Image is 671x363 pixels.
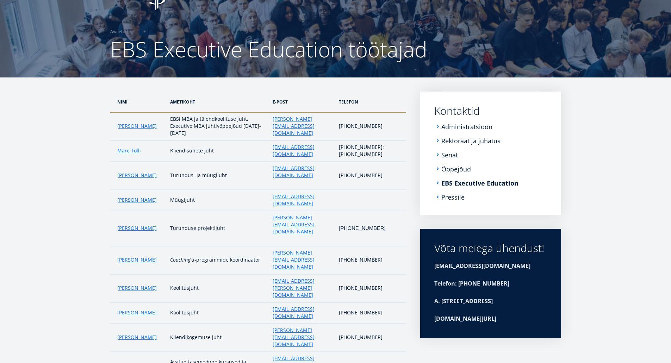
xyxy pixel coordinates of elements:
[167,211,269,246] td: Turunduse projektijuht
[335,324,406,352] td: [PHONE_NUMBER]
[335,92,406,112] th: telefon
[117,123,157,130] a: [PERSON_NAME]
[434,315,496,323] strong: [DOMAIN_NAME][URL]
[273,214,332,235] a: [PERSON_NAME][EMAIL_ADDRESS][DOMAIN_NAME]
[441,151,458,158] a: Senat
[117,334,157,341] a: [PERSON_NAME]
[167,324,269,352] td: Kliendikogemuse juht
[117,172,157,179] a: [PERSON_NAME]
[170,256,190,263] em: Coaching
[441,123,492,130] a: Administratsioon
[167,190,269,211] td: Müügijuht
[117,147,141,154] a: Mare Tolli
[273,165,332,179] a: [EMAIL_ADDRESS][DOMAIN_NAME]
[335,140,406,162] td: [PHONE_NUMBER]; [PHONE_NUMBER]
[167,140,269,162] td: Kliendisuhete juht
[117,196,157,204] a: [PERSON_NAME]
[117,256,157,263] a: [PERSON_NAME]
[167,112,269,140] td: EBSi MBA ja täiendkoolituse juht, Executive MBA juhtivõppejõud [DATE]-[DATE]
[110,28,125,35] a: Avaleht
[167,302,269,324] td: Koolitusjuht
[269,92,335,112] th: e-post
[441,137,501,144] a: Rektoraat ja juhatus
[110,92,167,112] th: Nimi
[339,225,385,231] span: [PHONE_NUMBER]
[441,194,465,201] a: Pressile
[167,246,269,274] td: 'u-programmide koordinaator
[273,306,332,320] a: [EMAIL_ADDRESS][DOMAIN_NAME]
[273,249,332,270] a: [PERSON_NAME][EMAIL_ADDRESS][DOMAIN_NAME]
[434,262,530,270] strong: [EMAIL_ADDRESS][DOMAIN_NAME]
[273,277,332,299] a: [EMAIL_ADDRESS][PERSON_NAME][DOMAIN_NAME]
[434,106,547,116] a: Kontaktid
[167,274,269,302] td: Koolitusjuht
[441,180,518,187] a: EBS Executive Education
[434,280,509,287] strong: Telefon: [PHONE_NUMBER]
[117,225,157,232] a: [PERSON_NAME]
[335,302,406,324] td: [PHONE_NUMBER]
[335,246,406,274] td: [PHONE_NUMBER]
[434,243,547,254] div: Võta meiega ühendust!
[434,297,493,305] strong: A. [STREET_ADDRESS]
[167,92,269,112] th: ametikoht
[117,309,157,316] a: [PERSON_NAME]
[117,284,157,292] a: [PERSON_NAME]
[110,35,427,64] span: EBS Executive Education töötajad
[335,162,406,190] td: [PHONE_NUMBER]
[273,144,332,158] a: [EMAIL_ADDRESS][DOMAIN_NAME]
[273,193,332,207] a: [EMAIL_ADDRESS][DOMAIN_NAME]
[167,162,269,190] td: Turundus- ja müügijuht
[339,123,399,130] p: [PHONE_NUMBER]
[441,165,471,173] a: Õppejõud
[335,274,406,302] td: [PHONE_NUMBER]
[273,115,332,137] a: [PERSON_NAME][EMAIL_ADDRESS][DOMAIN_NAME]
[273,327,332,348] a: [PERSON_NAME][EMAIL_ADDRESS][DOMAIN_NAME]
